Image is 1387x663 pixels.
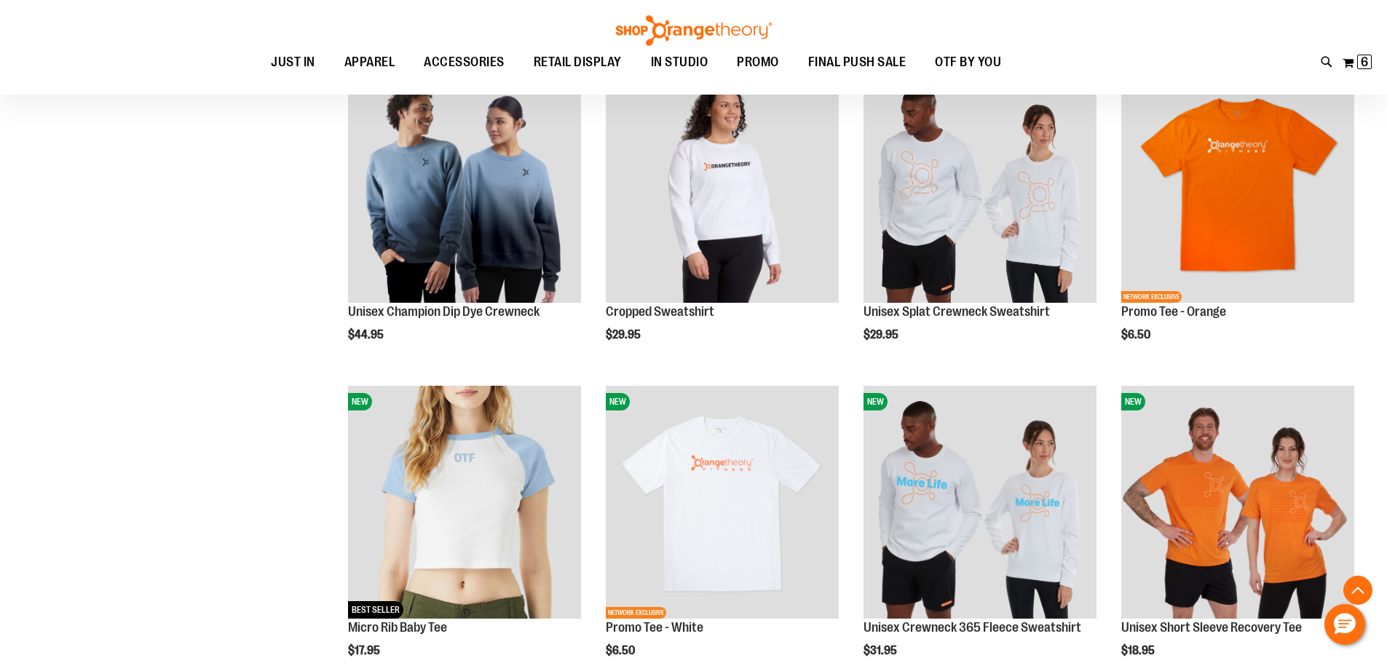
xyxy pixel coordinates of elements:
span: NEW [606,393,630,410]
img: Unisex Crewneck 365 Fleece Sweatshirt [864,386,1096,619]
span: $31.95 [864,644,899,657]
a: Promo Tee - White [606,620,703,635]
span: NEW [864,393,888,410]
img: Product image for White Promo Tee [606,386,839,619]
span: OTF BY YOU [935,46,1001,79]
a: APPAREL [330,46,410,79]
span: NETWORK EXCLUSIVE [1121,291,1182,303]
div: product [1114,63,1362,378]
a: OTF BY YOU [920,46,1016,79]
div: product [341,63,588,378]
span: NEW [1121,393,1145,410]
span: $6.50 [606,644,637,657]
a: PROMO [722,46,794,79]
span: RETAIL DISPLAY [534,46,622,79]
a: Unisex Short Sleeve Recovery Tee [1121,620,1302,635]
span: $17.95 [348,644,382,657]
a: Micro Rib Baby Tee [348,620,447,635]
a: Cropped Sweatshirt [606,304,714,319]
span: $18.95 [1121,644,1157,657]
a: Unisex Champion Dip Dye Crewneck [348,304,540,319]
span: $6.50 [1121,328,1153,341]
span: $29.95 [606,328,643,341]
div: product [598,63,846,378]
span: 6 [1361,55,1368,69]
span: ACCESSORIES [424,46,505,79]
a: Unisex Crewneck 365 Fleece SweatshirtNEW [864,386,1096,621]
span: $29.95 [864,328,901,341]
img: Unisex Short Sleeve Recovery Tee [1121,386,1354,619]
span: PROMO [737,46,779,79]
img: Unisex Splat Crewneck Sweatshirt [864,70,1096,303]
a: FINAL PUSH SALE [794,46,921,79]
span: FINAL PUSH SALE [808,46,906,79]
img: Product image for Orange Promo Tee [1121,70,1354,303]
a: Product image for Orange Promo TeeNEWNETWORK EXCLUSIVE [1121,70,1354,305]
a: Promo Tee - Orange [1121,304,1226,319]
a: Unisex Splat Crewneck SweatshirtNEW [864,70,1096,305]
div: product [856,63,1104,378]
span: JUST IN [271,46,315,79]
img: Unisex Champion Dip Dye Crewneck [348,70,581,303]
a: Front of 2024 Q3 Balanced Basic Womens Cropped SweatshirtNEW [606,70,839,305]
a: IN STUDIO [636,46,723,79]
a: Micro Rib Baby TeeNEWBEST SELLER [348,386,581,621]
a: Unisex Champion Dip Dye CrewneckNEW [348,70,581,305]
a: Product image for White Promo TeeNEWNETWORK EXCLUSIVE [606,386,839,621]
span: NETWORK EXCLUSIVE [606,607,666,619]
span: NEW [348,393,372,410]
button: Back To Top [1343,576,1372,605]
a: RETAIL DISPLAY [519,46,636,79]
a: Unisex Crewneck 365 Fleece Sweatshirt [864,620,1081,635]
img: Front of 2024 Q3 Balanced Basic Womens Cropped Sweatshirt [606,70,839,303]
a: Unisex Short Sleeve Recovery TeeNEW [1121,386,1354,621]
a: ACCESSORIES [409,46,519,79]
span: IN STUDIO [651,46,708,79]
span: BEST SELLER [348,601,403,619]
span: APPAREL [344,46,395,79]
span: $44.95 [348,328,386,341]
img: Shop Orangetheory [614,15,774,46]
a: Unisex Splat Crewneck Sweatshirt [864,304,1050,319]
a: JUST IN [256,46,330,79]
img: Micro Rib Baby Tee [348,386,581,619]
button: Hello, have a question? Let’s chat. [1324,604,1365,645]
